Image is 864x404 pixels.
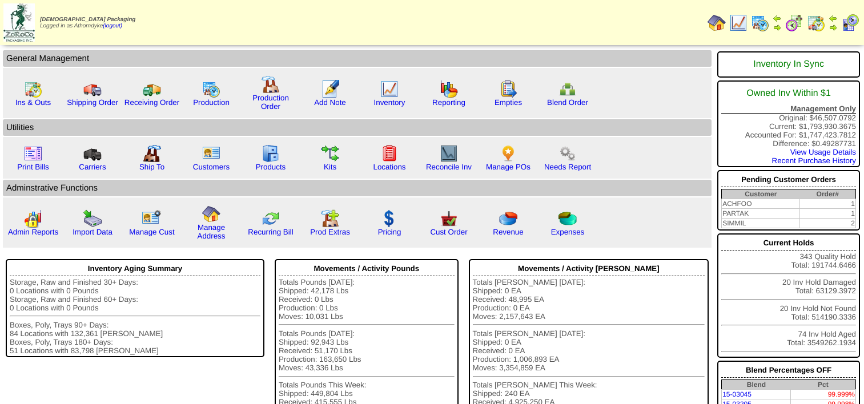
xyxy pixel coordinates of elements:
td: General Management [3,50,712,67]
img: workorder.gif [499,80,517,98]
img: home.gif [708,14,726,32]
div: Movements / Activity [PERSON_NAME] [473,261,705,276]
img: po.png [499,144,517,163]
img: reconcile.gif [262,209,280,228]
a: Admin Reports [8,228,58,236]
img: pie_chart2.png [558,209,577,228]
a: Reconcile Inv [426,163,472,171]
div: Original: $46,507.0792 Current: $1,793,930.3675 Accounted For: $1,747,423.7812 Difference: $0.492... [717,80,860,167]
img: arrowleft.gif [773,14,782,23]
a: Receiving Order [124,98,179,107]
td: PARTAK [722,209,800,219]
img: prodextras.gif [321,209,339,228]
td: ACHFOO [722,199,800,209]
img: calendarprod.gif [202,80,220,98]
img: arrowright.gif [773,23,782,32]
a: Pricing [378,228,401,236]
a: Manage Cust [129,228,174,236]
a: Ship To [139,163,164,171]
div: Blend Percentages OFF [721,363,856,378]
img: zoroco-logo-small.webp [3,3,35,42]
a: Prod Extras [310,228,350,236]
a: Products [256,163,286,171]
img: locations.gif [380,144,399,163]
a: 15-03045 [722,390,752,398]
a: Locations [373,163,405,171]
th: Customer [722,189,800,199]
img: calendarcustomer.gif [841,14,859,32]
td: Adminstrative Functions [3,180,712,196]
img: calendarprod.gif [751,14,769,32]
img: arrowright.gif [829,23,838,32]
img: line_graph.gif [729,14,748,32]
img: factory2.gif [143,144,161,163]
a: (logout) [103,23,122,29]
img: cust_order.png [440,209,458,228]
img: workflow.png [558,144,577,163]
a: Recent Purchase History [772,156,856,165]
a: Needs Report [544,163,591,171]
td: 1 [800,199,856,209]
a: View Usage Details [790,148,856,156]
img: calendarinout.gif [24,80,42,98]
div: Storage, Raw and Finished 30+ Days: 0 Locations with 0 Pounds Storage, Raw and Finished 60+ Days:... [10,278,260,355]
a: Production [193,98,230,107]
img: dollar.gif [380,209,399,228]
img: cabinet.gif [262,144,280,163]
a: Import Data [73,228,112,236]
a: Blend Order [547,98,588,107]
a: Kits [324,163,336,171]
div: Management Only [721,104,856,114]
a: Expenses [551,228,585,236]
a: Empties [495,98,522,107]
div: Pending Customer Orders [721,172,856,187]
div: Inventory Aging Summary [10,261,260,276]
img: managecust.png [142,209,163,228]
a: Customers [193,163,230,171]
th: Blend [722,380,791,390]
a: Inventory [374,98,405,107]
td: 99.999% [791,390,856,399]
img: graph.gif [440,80,458,98]
img: line_graph2.gif [440,144,458,163]
span: Logged in as Athorndyke [40,17,135,29]
a: Reporting [432,98,465,107]
a: Cust Order [430,228,467,236]
img: line_graph.gif [380,80,399,98]
th: Pct [791,380,856,390]
td: Utilities [3,119,712,136]
img: invoice2.gif [24,144,42,163]
img: customers.gif [202,144,220,163]
img: truck.gif [83,80,102,98]
a: Recurring Bill [248,228,293,236]
img: workflow.gif [321,144,339,163]
a: Ins & Outs [15,98,51,107]
img: calendarinout.gif [807,14,825,32]
img: calendarblend.gif [785,14,803,32]
img: truck3.gif [83,144,102,163]
a: Shipping Order [67,98,118,107]
span: [DEMOGRAPHIC_DATA] Packaging [40,17,135,23]
a: Manage Address [198,223,226,240]
a: Production Order [252,94,289,111]
img: home.gif [202,205,220,223]
a: Manage POs [486,163,531,171]
img: arrowleft.gif [829,14,838,23]
th: Order# [800,189,856,199]
div: 343 Quality Hold Total: 191744.6466 20 Inv Hold Damaged Total: 63129.3972 20 Inv Hold Not Found T... [717,233,860,358]
img: orders.gif [321,80,339,98]
div: Owned Inv Within $1 [721,83,856,104]
img: pie_chart.png [499,209,517,228]
td: 1 [800,209,856,219]
img: import.gif [83,209,102,228]
a: Add Note [314,98,346,107]
img: graph2.png [24,209,42,228]
td: SIMMIL [722,219,800,228]
td: 2 [800,219,856,228]
img: network.png [558,80,577,98]
div: Current Holds [721,236,856,251]
a: Print Bills [17,163,49,171]
img: factory.gif [262,75,280,94]
a: Carriers [79,163,106,171]
div: Inventory In Sync [721,54,856,75]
